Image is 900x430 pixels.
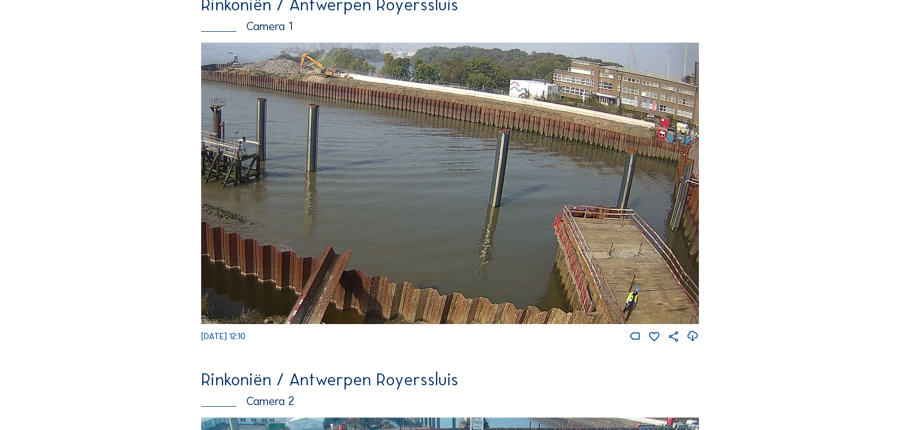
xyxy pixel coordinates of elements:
[201,21,699,33] div: Camera 1
[201,396,699,408] div: Camera 2
[201,371,699,388] div: Rinkoniën / Antwerpen Royerssluis
[201,43,699,324] img: Image
[201,331,245,341] span: [DATE] 12:10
